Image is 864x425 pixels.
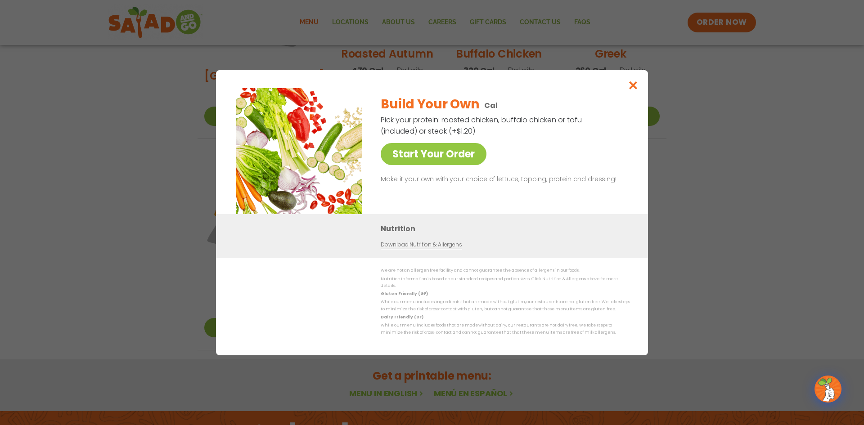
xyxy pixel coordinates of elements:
[381,143,486,165] a: Start Your Order
[381,299,630,313] p: While our menu includes ingredients that are made without gluten, our restaurants are not gluten ...
[815,376,841,402] img: wpChatIcon
[236,88,362,214] img: Featured product photo for Build Your Own
[381,95,479,114] h2: Build Your Own
[381,275,630,289] p: Nutrition information is based on our standard recipes and portion sizes. Click Nutrition & Aller...
[381,291,427,296] strong: Gluten Friendly (GF)
[381,174,626,185] p: Make it your own with your choice of lettuce, topping, protein and dressing!
[619,70,648,100] button: Close modal
[381,314,423,320] strong: Dairy Friendly (DF)
[381,223,634,234] h3: Nutrition
[381,241,462,249] a: Download Nutrition & Allergens
[381,322,630,336] p: While our menu includes foods that are made without dairy, our restaurants are not dairy free. We...
[381,114,583,137] p: Pick your protein: roasted chicken, buffalo chicken or tofu (included) or steak (+$1.20)
[484,100,498,111] p: Cal
[381,267,630,274] p: We are not an allergen free facility and cannot guarantee the absence of allergens in our foods.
